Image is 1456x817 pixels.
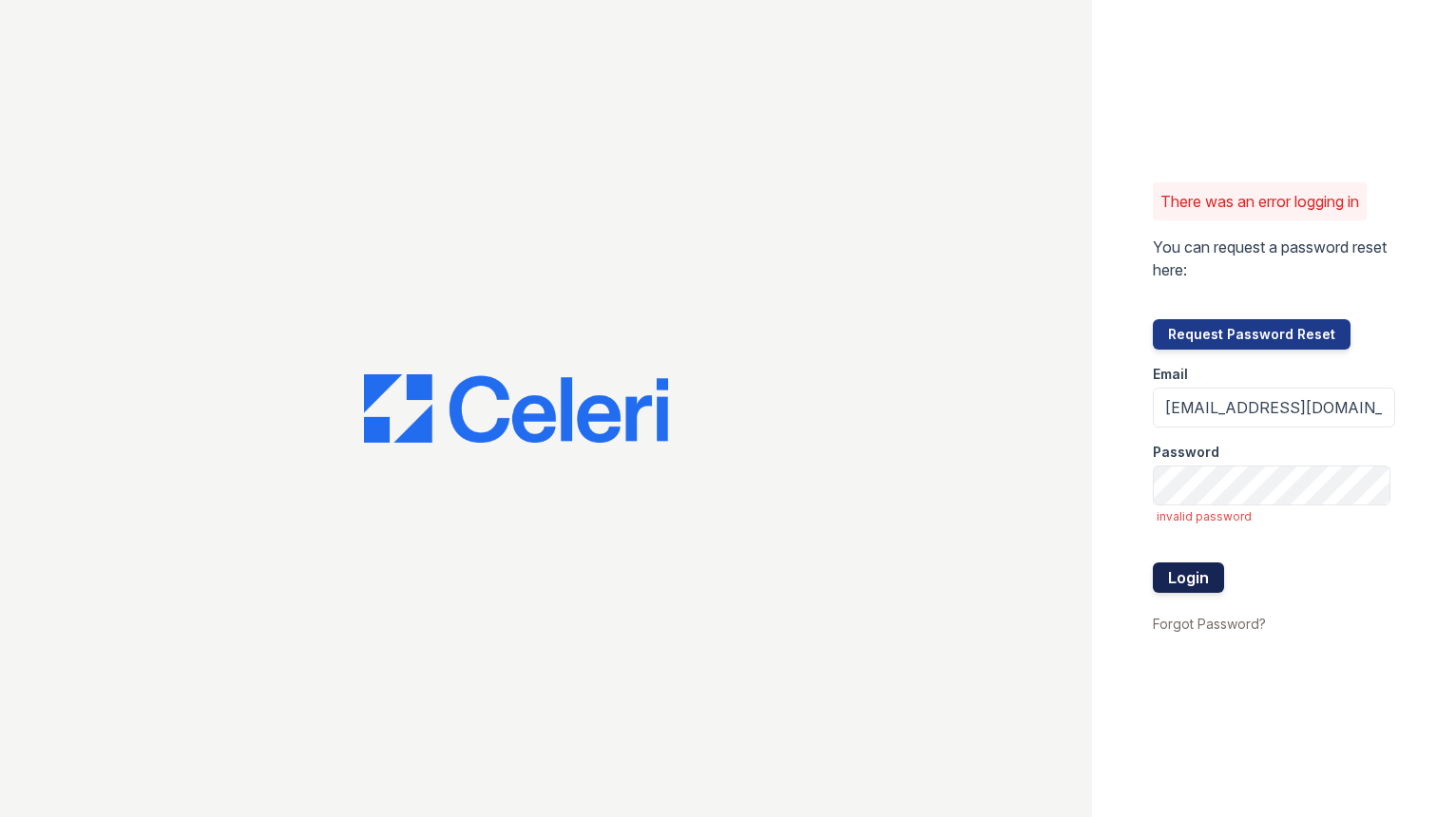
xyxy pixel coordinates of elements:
label: Email [1153,365,1188,384]
span: invalid password [1157,509,1395,524]
label: Password [1153,443,1219,462]
p: You can request a password reset here: [1153,236,1395,281]
p: There was an error logging in [1160,190,1359,213]
button: Login [1153,562,1224,593]
button: Request Password Reset [1153,319,1351,350]
a: Forgot Password? [1153,616,1266,632]
img: CE_Logo_Blue-a8612792a0a2168367f1c8372b55b34899dd931a85d93a1a3d3e32e68fde9ad4.png [364,374,668,443]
